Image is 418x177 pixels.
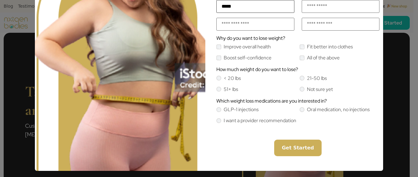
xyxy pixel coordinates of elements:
[224,55,271,60] label: Boost self-confidence
[307,87,333,92] label: Not sure yet
[216,99,327,104] label: Which weight loss medications are you interested in?
[307,107,370,112] label: Oral medication, no injections
[224,118,296,123] label: I want a provider recommendation
[307,55,340,60] label: All of the above
[224,76,241,81] label: < 20 lbs
[216,67,298,72] label: How much weight do you want to lose?
[307,76,327,81] label: 21-50 lbs
[307,44,353,49] label: Fit better into clothes
[224,44,271,49] label: Improve overall health
[224,107,259,112] label: GLP-1 injections
[274,140,322,156] button: Get Started
[216,36,285,41] label: Why do you want to lose weight?
[224,87,238,92] label: 51+ lbs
